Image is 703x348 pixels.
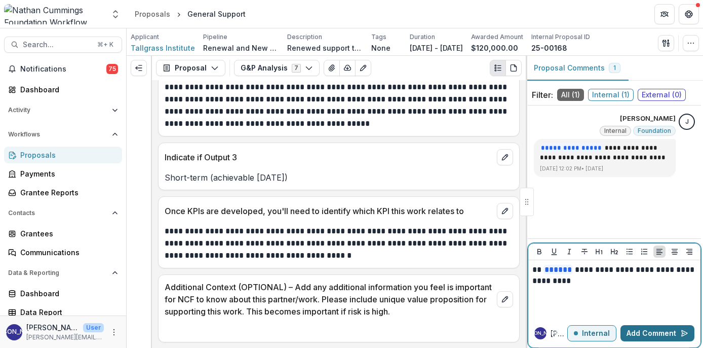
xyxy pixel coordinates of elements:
button: Open entity switcher [108,4,123,24]
p: Description [287,32,322,42]
button: Get Help [679,4,699,24]
button: Bold [533,246,545,258]
span: Search... [23,41,91,49]
span: Foundation [638,127,671,134]
button: Edit as form [355,60,371,76]
span: Contacts [8,210,108,217]
button: Heading 2 [608,246,620,258]
span: External ( 0 ) [638,89,686,101]
p: 25-00168 [531,43,567,53]
div: Grantee Reports [20,187,114,198]
p: Additional Context (OPTIONAL) – Add any additional information you feel is important for NCF to k... [165,281,493,318]
a: Dashboard [4,285,122,302]
a: Payments [4,165,122,182]
button: Open Data & Reporting [4,265,122,281]
button: Expand left [131,60,147,76]
p: Short-term (achievable [DATE]) [165,171,513,184]
button: Proposal Comments [526,56,629,81]
button: Open Workflows [4,126,122,143]
img: Nathan Cummings Foundation Workflow Sandbox logo [4,4,104,24]
p: Applicant [131,32,159,42]
p: Filter: [532,89,553,101]
p: [PERSON_NAME][EMAIL_ADDRESS][PERSON_NAME][DOMAIN_NAME] [26,333,104,342]
p: [PERSON_NAME] [620,114,676,124]
span: Internal ( 1 ) [588,89,634,101]
span: Notifications [20,65,106,74]
span: 75 [106,64,118,74]
nav: breadcrumb [131,7,250,21]
p: Awarded Amount [471,32,523,42]
p: Pipeline [203,32,227,42]
p: None [371,43,390,53]
div: Dashboard [20,288,114,299]
span: Internal [604,127,627,134]
button: Underline [548,246,560,258]
div: Payments [20,168,114,179]
div: Data Report [20,307,114,318]
a: Communications [4,244,122,261]
p: [DATE] - [DATE] [410,43,463,53]
button: edit [497,149,513,165]
a: Tallgrass Institute [131,43,195,53]
p: Once KPIs are developed, you'll need to identify which KPI this work relates to [165,205,493,217]
p: Internal Proposal ID [531,32,590,42]
button: Proposal [156,60,225,76]
div: Dashboard [20,84,114,95]
button: View Attached Files [324,60,340,76]
button: Italicize [563,246,575,258]
div: General Support [187,9,246,19]
span: Workflows [8,131,108,138]
p: Duration [410,32,435,42]
button: Add Comment [620,325,694,341]
button: Open Contacts [4,205,122,221]
button: edit [497,291,513,307]
p: [PERSON_NAME] San [PERSON_NAME] [26,322,79,333]
button: Search... [4,37,122,53]
button: Internal [567,325,616,341]
p: Tags [371,32,386,42]
div: ⌘ + K [95,39,115,50]
p: User [83,323,104,332]
div: Grantees [20,228,114,239]
span: Activity [8,107,108,114]
div: Janet [685,119,689,125]
button: Strike [578,246,591,258]
p: [PERSON_NAME] [551,328,567,339]
div: Proposals [20,150,114,160]
button: Bullet List [623,246,636,258]
button: Align Left [653,246,666,258]
button: Notifications75 [4,61,122,77]
button: Ordered List [638,246,650,258]
span: 1 [613,64,616,72]
a: Data Report [4,304,122,321]
a: Dashboard [4,81,122,98]
button: edit [497,203,513,219]
div: Jamie San Andres [520,331,561,336]
button: Align Center [669,246,681,258]
div: Proposals [135,9,170,19]
button: More [108,326,120,338]
span: Data & Reporting [8,269,108,276]
p: $120,000.00 [471,43,518,53]
a: Proposals [4,147,122,163]
button: Open Activity [4,102,122,118]
button: Heading 1 [593,246,605,258]
button: G&P Analysis7 [234,60,320,76]
p: Renewed support to Tallgrass Institute, for its work to engage tribal leaders, institutional inve... [287,43,363,53]
button: PDF view [505,60,522,76]
span: All ( 1 ) [557,89,584,101]
button: Align Right [683,246,695,258]
button: Plaintext view [490,60,506,76]
div: Communications [20,247,114,258]
p: Indicate if Output 3 [165,151,493,163]
button: Partners [654,4,675,24]
p: [DATE] 12:02 PM • [DATE] [540,165,670,172]
p: Renewal and New Grants Pipeline [203,43,279,53]
a: Grantee Reports [4,184,122,201]
p: Internal [582,329,610,338]
a: Grantees [4,225,122,242]
a: Proposals [131,7,174,21]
